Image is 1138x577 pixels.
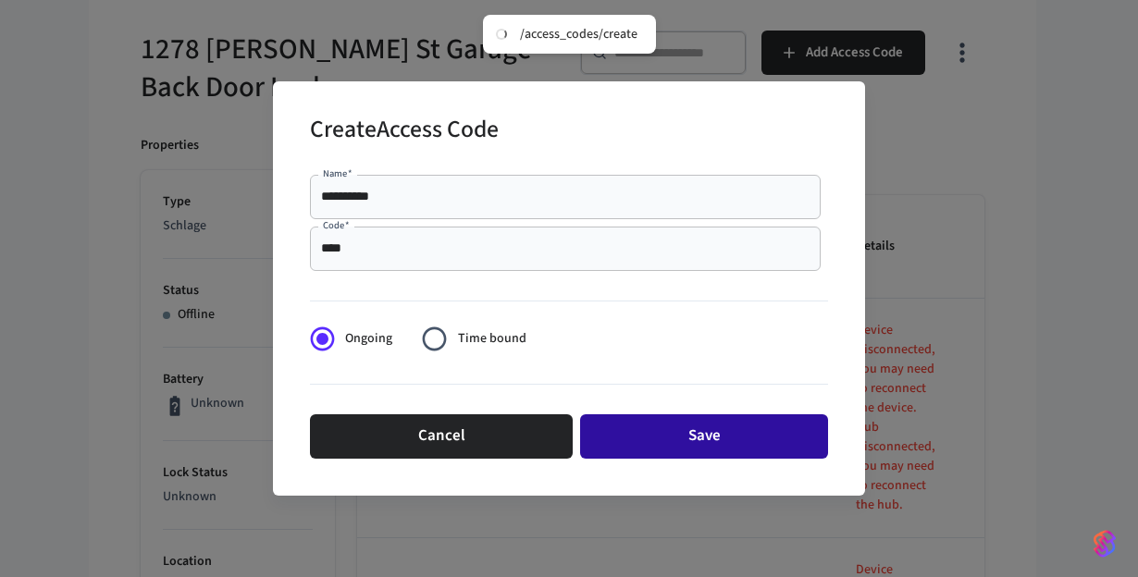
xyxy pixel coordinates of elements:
div: /access_codes/create [520,26,637,43]
label: Name [323,166,353,180]
span: Ongoing [345,329,392,349]
img: SeamLogoGradient.69752ec5.svg [1094,529,1116,559]
button: Save [580,414,828,459]
h2: Create Access Code [310,104,499,160]
label: Code [323,218,350,232]
button: Cancel [310,414,573,459]
span: Time bound [458,329,526,349]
